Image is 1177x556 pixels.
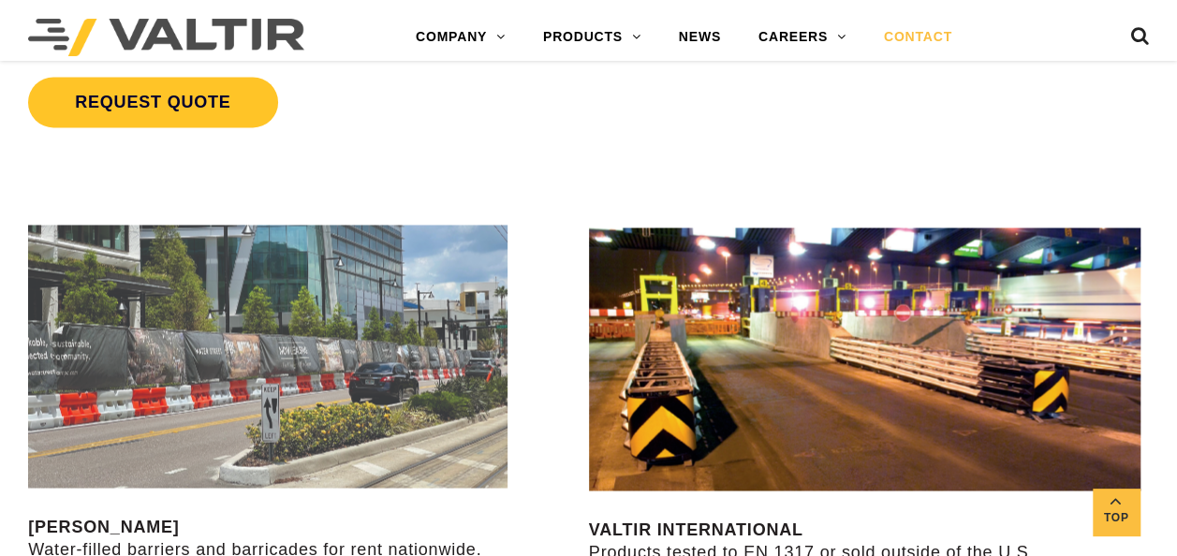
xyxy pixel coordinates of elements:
a: CAREERS [740,19,865,56]
img: contact us valtir international [589,227,1140,490]
a: PRODUCTS [524,19,660,56]
a: CONTACT [865,19,971,56]
a: COMPANY [397,19,524,56]
a: REQUEST QUOTE [28,77,277,127]
strong: [PERSON_NAME] [28,517,179,535]
img: Rentals contact us image [28,225,508,488]
a: Top [1093,489,1140,535]
span: Top [1093,507,1140,529]
strong: VALTIR INTERNATIONAL [589,519,803,538]
img: Valtir [28,19,304,56]
a: NEWS [660,19,740,56]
